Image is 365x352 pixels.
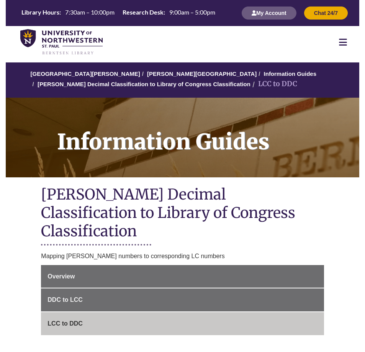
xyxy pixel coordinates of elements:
[6,98,359,177] a: Information Guides
[119,8,166,16] th: Research Desk:
[250,79,297,90] li: LCC to DDC
[20,29,103,55] img: UNWSP Library Logo
[47,273,75,280] span: Overview
[41,265,324,335] div: Guide Page Menu
[41,288,324,311] a: DDC to LCC
[49,98,359,167] h1: Information Guides
[41,312,324,335] a: LCC to DDC
[31,70,140,77] a: [GEOGRAPHIC_DATA][PERSON_NAME]
[65,8,115,16] span: 7:30am – 10:00pm
[242,7,296,20] button: My Account
[147,70,257,77] a: [PERSON_NAME][GEOGRAPHIC_DATA]
[169,8,215,16] span: 9:00am – 5:00pm
[47,320,83,327] span: LCC to DDC
[47,296,83,303] span: DDC to LCC
[304,10,348,16] a: Chat 24/7
[304,7,348,20] button: Chat 24/7
[18,8,218,18] a: Hours Today
[18,8,62,16] th: Library Hours:
[41,185,324,242] h1: [PERSON_NAME] Decimal Classification to Library of Congress Classification
[41,265,324,288] a: Overview
[264,70,317,77] a: Information Guides
[38,81,250,87] a: [PERSON_NAME] Decimal Classification to Library of Congress Classification
[242,10,296,16] a: My Account
[41,253,224,259] span: Mapping [PERSON_NAME] numbers to corresponding LC numbers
